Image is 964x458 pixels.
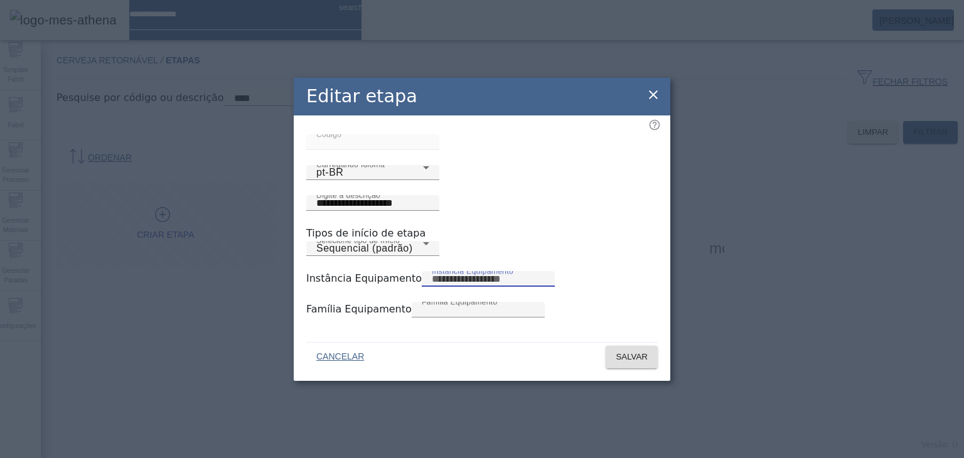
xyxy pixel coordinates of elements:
mat-label: Instância Equipamento [432,267,513,275]
mat-label: Código [316,130,341,138]
mat-label: Digite a descrição [316,191,380,199]
label: Instância Equipamento [306,272,422,284]
span: SALVAR [616,351,648,363]
label: Tipos de início de etapa [306,227,426,239]
button: CANCELAR [306,346,374,368]
button: SALVAR [606,346,658,368]
span: Sequencial (padrão) [316,243,413,253]
label: Família Equipamento [306,303,412,315]
span: CANCELAR [316,351,364,363]
mat-label: Família Equipamento [422,297,498,306]
h2: Editar etapa [306,83,417,110]
span: pt-BR [316,167,343,178]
